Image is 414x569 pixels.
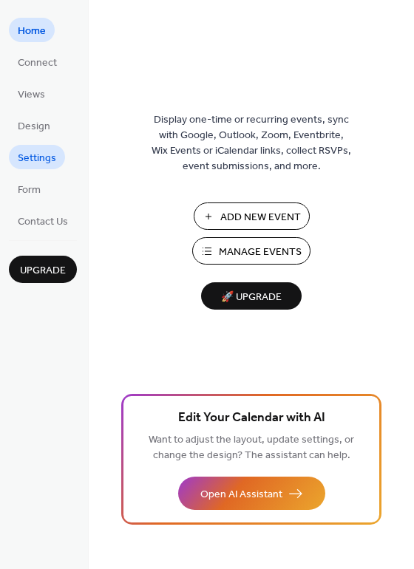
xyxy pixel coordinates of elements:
span: Add New Event [220,210,301,225]
button: Add New Event [194,202,310,230]
span: Want to adjust the layout, update settings, or change the design? The assistant can help. [149,430,354,466]
a: Design [9,113,59,137]
a: Form [9,177,50,201]
a: Views [9,81,54,106]
button: Upgrade [9,256,77,283]
a: Home [9,18,55,42]
span: Manage Events [219,245,302,260]
span: Connect [18,55,57,71]
a: Contact Us [9,208,77,233]
span: Settings [18,151,56,166]
span: Views [18,87,45,103]
span: Home [18,24,46,39]
button: Manage Events [192,237,310,265]
span: Design [18,119,50,134]
button: 🚀 Upgrade [201,282,302,310]
a: Settings [9,145,65,169]
span: Edit Your Calendar with AI [178,408,325,429]
span: Form [18,183,41,198]
button: Open AI Assistant [178,477,325,510]
span: Contact Us [18,214,68,230]
span: 🚀 Upgrade [210,287,293,307]
span: Upgrade [20,263,66,279]
a: Connect [9,50,66,74]
span: Open AI Assistant [200,487,282,502]
span: Display one-time or recurring events, sync with Google, Outlook, Zoom, Eventbrite, Wix Events or ... [152,112,351,174]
